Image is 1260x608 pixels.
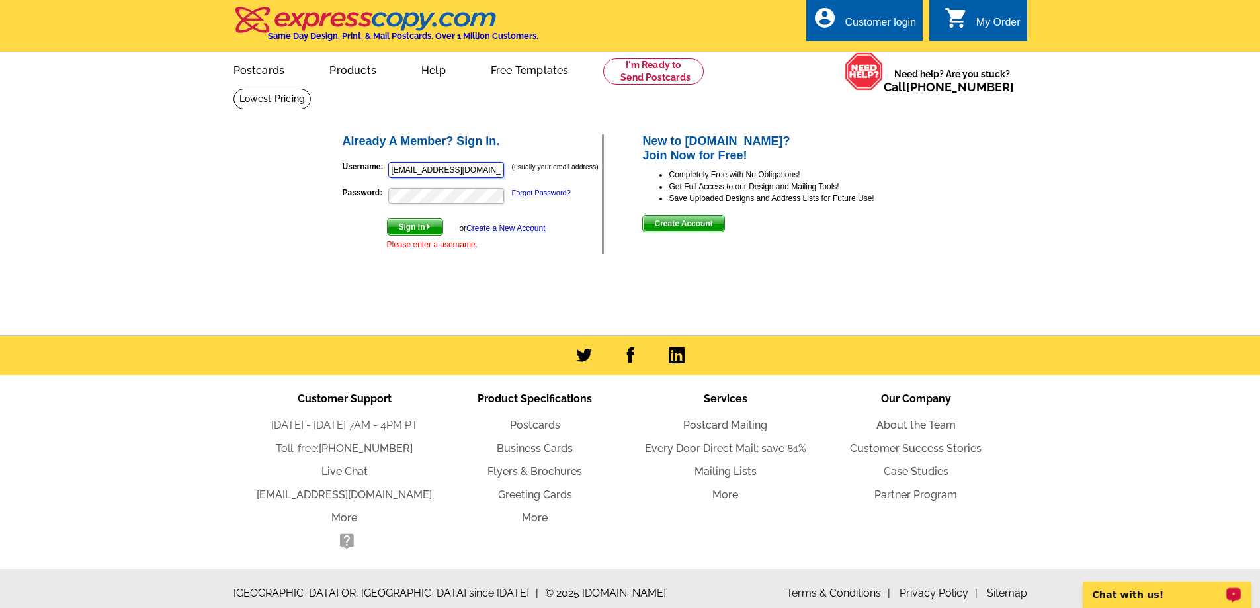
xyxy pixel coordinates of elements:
[470,54,590,85] a: Free Templates
[669,169,919,181] li: Completely Free with No Obligations!
[545,586,666,601] span: © 2025 [DOMAIN_NAME]
[308,54,398,85] a: Products
[987,587,1027,599] a: Sitemap
[906,80,1014,94] a: [PHONE_NUMBER]
[976,17,1021,35] div: My Order
[945,15,1021,31] a: shopping_cart My Order
[249,417,440,433] li: [DATE] - [DATE] 7AM - 4PM PT
[478,392,592,405] span: Product Specifications
[268,31,538,41] h4: Same Day Design, Print, & Mail Postcards. Over 1 Million Customers.
[425,224,431,230] img: button-next-arrow-white.png
[900,587,978,599] a: Privacy Policy
[331,511,357,524] a: More
[642,215,724,232] button: Create Account
[466,224,545,233] a: Create a New Account
[510,419,560,431] a: Postcards
[343,134,603,149] h2: Already A Member? Sign In.
[683,419,767,431] a: Postcard Mailing
[497,442,573,455] a: Business Cards
[643,216,724,232] span: Create Account
[298,392,392,405] span: Customer Support
[387,218,443,236] button: Sign In
[669,193,919,204] li: Save Uploaded Designs and Address Lists for Future Use!
[669,181,919,193] li: Get Full Access to our Design and Mailing Tools!
[1074,566,1260,608] iframe: LiveChat chat widget
[704,392,747,405] span: Services
[845,52,884,91] img: help
[712,488,738,501] a: More
[321,465,368,478] a: Live Chat
[881,392,951,405] span: Our Company
[512,163,599,171] small: (usually your email address)
[498,488,572,501] a: Greeting Cards
[388,219,442,235] span: Sign In
[343,161,387,173] label: Username:
[233,16,538,41] a: Same Day Design, Print, & Mail Postcards. Over 1 Million Customers.
[512,189,571,196] a: Forgot Password?
[850,442,982,455] a: Customer Success Stories
[212,54,306,85] a: Postcards
[319,442,413,455] a: [PHONE_NUMBER]
[845,17,916,35] div: Customer login
[233,586,538,601] span: [GEOGRAPHIC_DATA] OR, [GEOGRAPHIC_DATA] since [DATE]
[257,488,432,501] a: [EMAIL_ADDRESS][DOMAIN_NAME]
[876,419,956,431] a: About the Team
[642,134,919,163] h2: New to [DOMAIN_NAME]? Join Now for Free!
[400,54,467,85] a: Help
[387,239,546,251] div: Please enter a username.
[522,511,548,524] a: More
[884,80,1014,94] span: Call
[884,465,948,478] a: Case Studies
[786,587,890,599] a: Terms & Conditions
[459,222,545,234] div: or
[694,465,757,478] a: Mailing Lists
[813,6,837,30] i: account_circle
[945,6,968,30] i: shopping_cart
[645,442,806,455] a: Every Door Direct Mail: save 81%
[343,187,387,198] label: Password:
[874,488,957,501] a: Partner Program
[487,465,582,478] a: Flyers & Brochures
[813,15,916,31] a: account_circle Customer login
[249,441,440,456] li: Toll-free:
[884,67,1021,94] span: Need help? Are you stuck?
